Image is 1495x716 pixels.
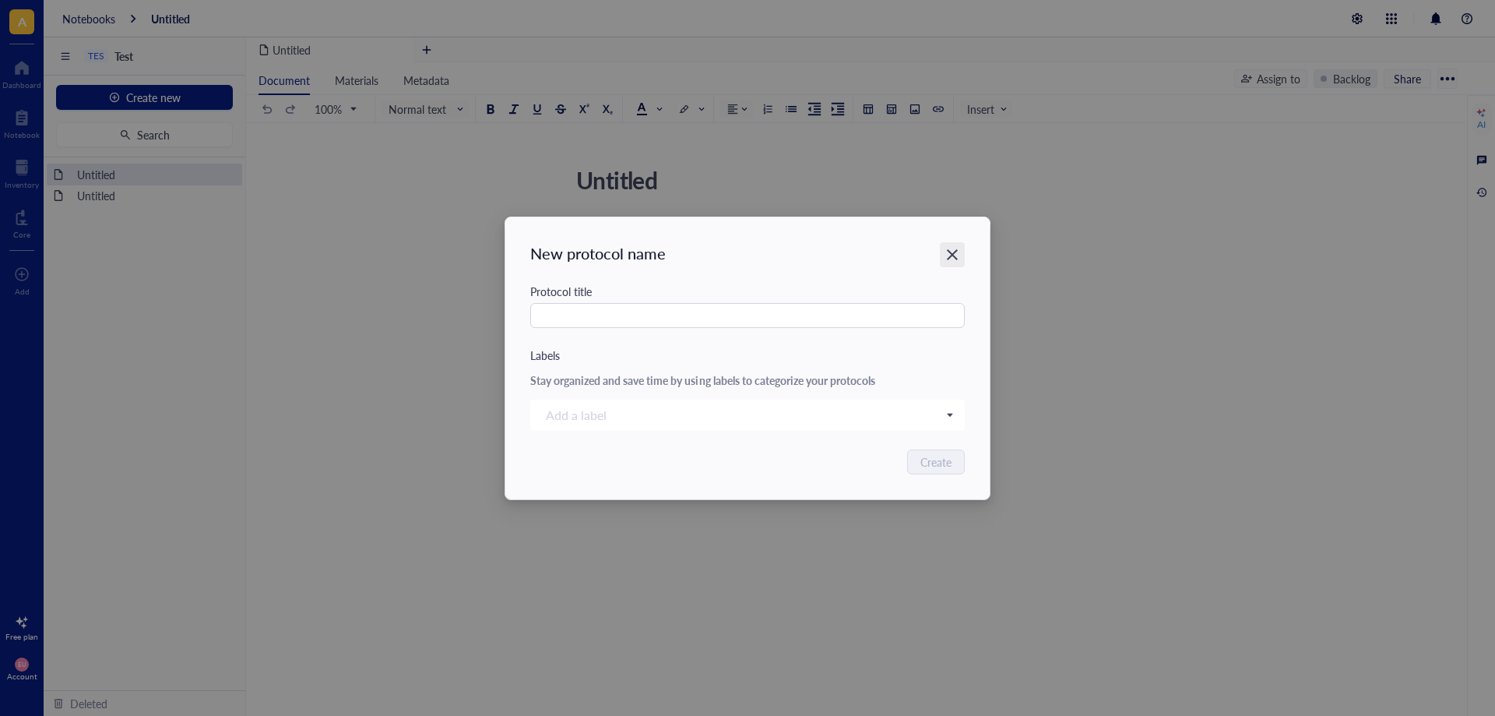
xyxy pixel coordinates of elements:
span: Close [940,245,965,264]
button: Close [940,242,965,267]
button: Create [907,450,965,474]
div: Labels [530,347,965,364]
div: Stay organized and save time by using labels to categorize your protocols [530,373,965,387]
div: New protocol name [530,242,666,264]
div: Protocol title [530,283,965,300]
